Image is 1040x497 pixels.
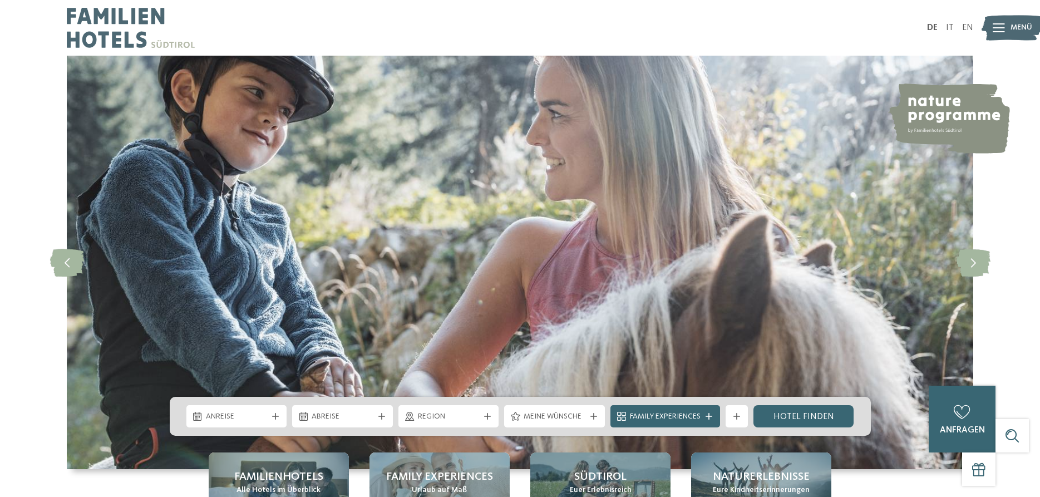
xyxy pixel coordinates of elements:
span: Family Experiences [630,411,701,422]
span: anfragen [940,426,985,435]
a: EN [962,23,973,32]
a: Hotel finden [753,405,854,427]
span: Naturerlebnisse [713,469,810,485]
span: Urlaub auf Maß [412,485,467,496]
span: Südtirol [574,469,627,485]
span: Menü [1011,22,1032,33]
span: Region [418,411,480,422]
a: DE [927,23,938,32]
span: Alle Hotels im Überblick [236,485,321,496]
img: nature programme by Familienhotels Südtirol [888,83,1010,154]
a: anfragen [929,386,995,452]
span: Abreise [312,411,373,422]
span: Family Experiences [386,469,493,485]
a: IT [946,23,954,32]
span: Meine Wünsche [524,411,585,422]
span: Anreise [206,411,268,422]
span: Familienhotels [234,469,323,485]
span: Eure Kindheitserinnerungen [713,485,810,496]
img: Familienhotels Südtirol: The happy family places [67,56,973,469]
span: Euer Erlebnisreich [570,485,632,496]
